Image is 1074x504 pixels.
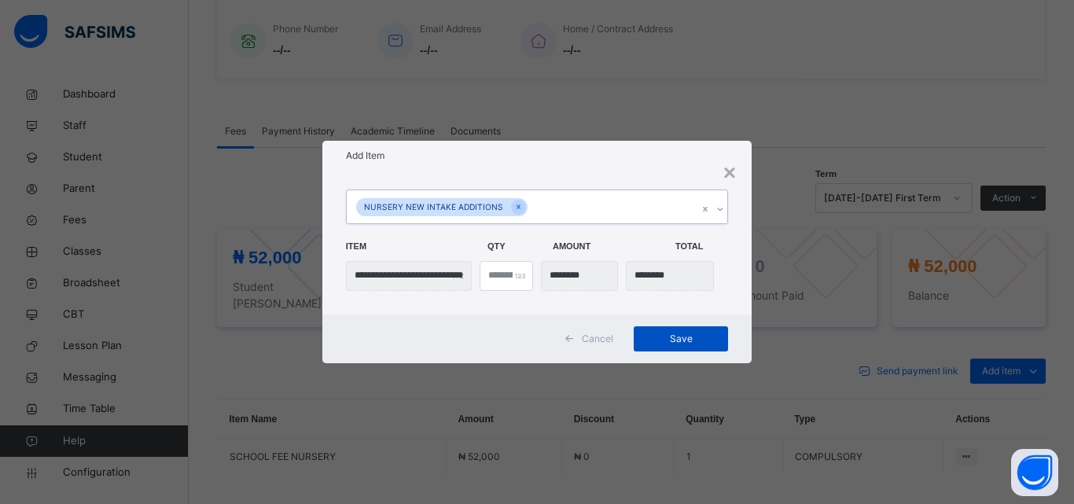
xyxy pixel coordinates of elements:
div: × [723,156,736,189]
span: Item [346,232,480,261]
span: Amount [553,232,668,261]
span: Cancel [582,332,613,346]
span: Total [675,232,733,261]
div: NURSERY NEW INTAKE ADDITIONS [356,198,511,216]
button: Open asap [1011,449,1058,496]
span: Save [646,332,716,346]
span: Qty [487,232,545,261]
h1: Add Item [346,149,728,163]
